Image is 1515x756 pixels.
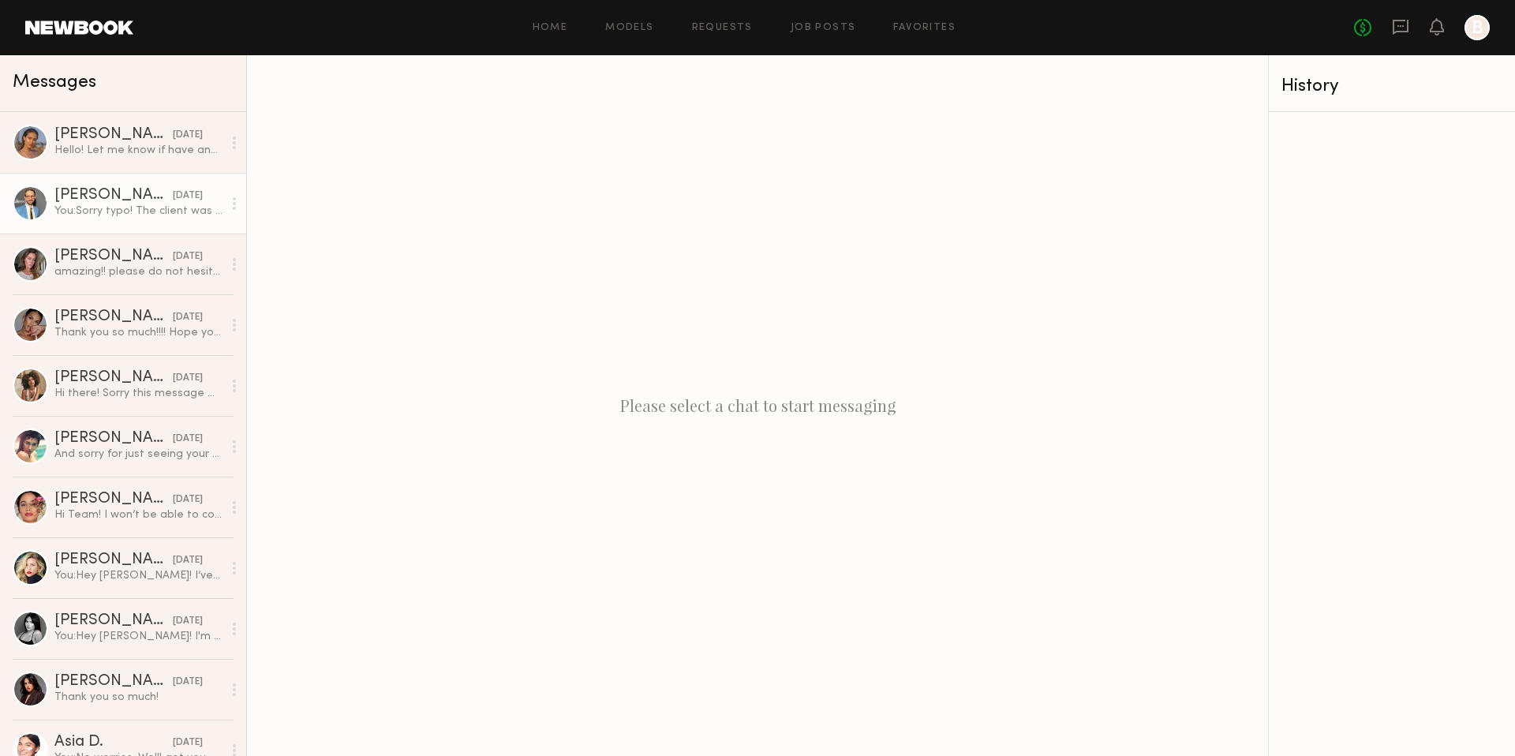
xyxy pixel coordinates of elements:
[173,128,203,143] div: [DATE]
[54,188,173,204] div: [PERSON_NAME]
[173,553,203,568] div: [DATE]
[893,23,956,33] a: Favorites
[173,249,203,264] div: [DATE]
[173,492,203,507] div: [DATE]
[54,629,223,644] div: You: Hey [PERSON_NAME]! I'm still waiting on approval from the client. I'll let you know if you'r...
[54,431,173,447] div: [PERSON_NAME]
[173,371,203,386] div: [DATE]
[54,492,173,507] div: [PERSON_NAME]
[791,23,856,33] a: Job Posts
[173,614,203,629] div: [DATE]
[54,204,223,219] div: You: Sorry typo! The client was asking about 26th or 27th
[173,735,203,750] div: [DATE]
[605,23,653,33] a: Models
[54,552,173,568] div: [PERSON_NAME]
[173,675,203,690] div: [DATE]
[54,690,223,705] div: Thank you so much!
[173,310,203,325] div: [DATE]
[54,613,173,629] div: [PERSON_NAME]
[173,189,203,204] div: [DATE]
[54,370,173,386] div: [PERSON_NAME]
[247,55,1268,756] div: Please select a chat to start messaging
[533,23,568,33] a: Home
[54,127,173,143] div: [PERSON_NAME]
[692,23,753,33] a: Requests
[54,735,173,750] div: Asia D.
[54,249,173,264] div: [PERSON_NAME]
[54,568,223,583] div: You: Hey [PERSON_NAME]! I’ve got a collaboration for Fresh Clean Threads shooting [DATE][DATE], i...
[54,447,223,462] div: And sorry for just seeing your message now!!
[54,143,223,158] div: Hello! Let me know if have any other clients coming up
[1281,77,1502,95] div: History
[54,264,223,279] div: amazing!! please do not hesitate to reach out for future projects! you were so great to work with
[13,73,96,92] span: Messages
[54,674,173,690] div: [PERSON_NAME]
[54,507,223,522] div: Hi Team! I won’t be able to commit to this rate as it’s below industry standard. Thank you so muc...
[54,386,223,401] div: Hi there! Sorry this message was missed! I am available (: IG @bbymo__
[54,309,173,325] div: [PERSON_NAME]
[173,432,203,447] div: [DATE]
[54,325,223,340] div: Thank you so much!!!! Hope you had a great shoot!
[1464,15,1490,40] a: B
